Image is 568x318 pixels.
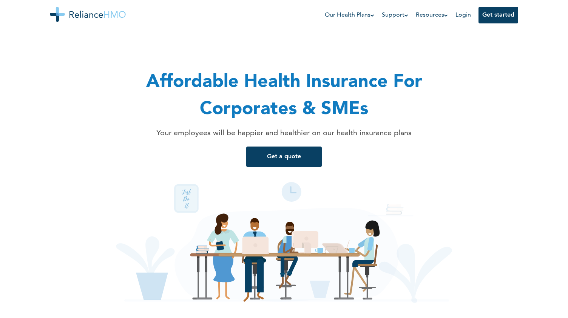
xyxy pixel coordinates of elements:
[478,7,518,23] button: Get started
[382,11,408,20] a: Support
[246,147,322,167] button: Get a quote
[95,69,473,123] h1: Affordable Health Insurance For Corporates & SMEs
[50,7,126,22] img: Reliance HMO's Logo
[116,167,452,318] img: workplace.svg
[325,11,374,20] a: Our Health Plans
[455,12,471,18] a: Login
[114,128,454,139] p: Your employees will be happier and healthier on our health insurance plans
[416,11,448,20] a: Resources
